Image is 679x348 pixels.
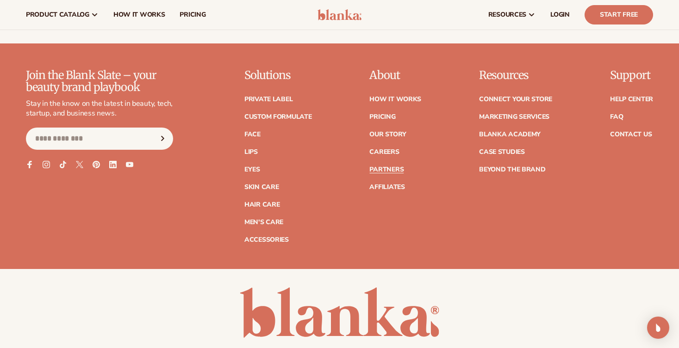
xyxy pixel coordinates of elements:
span: product catalog [26,11,89,18]
a: Beyond the brand [479,166,546,173]
p: Join the Blank Slate – your beauty brand playbook [26,69,173,94]
a: Help Center [610,96,653,103]
a: Lips [244,149,258,155]
a: Blanka Academy [479,131,541,138]
a: Case Studies [479,149,525,155]
p: Support [610,69,653,81]
a: FAQ [610,114,623,120]
a: Partners [369,166,404,173]
a: Skin Care [244,184,279,190]
p: Stay in the know on the latest in beauty, tech, startup, and business news. [26,99,173,118]
a: Connect your store [479,96,552,103]
span: pricing [180,11,206,18]
a: Pricing [369,114,395,120]
div: Open Intercom Messenger [647,317,669,339]
p: Solutions [244,69,312,81]
a: Face [244,131,261,138]
a: Affiliates [369,184,405,190]
a: Eyes [244,166,260,173]
a: Careers [369,149,399,155]
a: Start Free [585,5,653,24]
img: logo [318,9,361,20]
a: How It Works [369,96,421,103]
span: How It Works [113,11,165,18]
a: Our Story [369,131,406,138]
a: Hair Care [244,201,280,208]
a: Contact Us [610,131,652,138]
a: Accessories [244,237,289,243]
a: Marketing services [479,114,549,120]
span: resources [488,11,526,18]
a: Men's Care [244,219,283,226]
a: Private label [244,96,293,103]
p: Resources [479,69,552,81]
span: LOGIN [550,11,570,18]
button: Subscribe [152,128,173,150]
p: About [369,69,421,81]
a: Custom formulate [244,114,312,120]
